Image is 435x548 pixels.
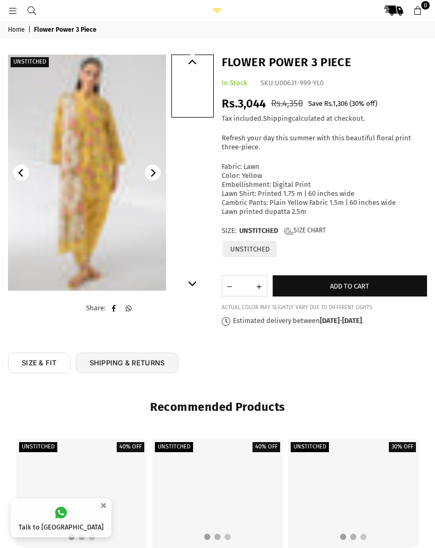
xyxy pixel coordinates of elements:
[145,165,161,181] button: Next
[222,317,428,326] p: Estimated delivery between - .
[324,100,348,107] span: Rs.1,306
[222,240,278,258] label: UNSTITCHED
[271,98,303,109] span: Rs.4,350
[260,79,324,88] div: SKU:
[3,6,22,14] a: Menu
[86,304,106,312] span: Share:
[308,100,323,107] span: Save
[222,114,428,123] div: Tax included. calculated at checkout.
[222,96,266,111] span: Rs.3,044
[222,79,247,87] span: In Stock
[389,442,416,452] label: 30% off
[11,57,49,67] label: Unstitched
[8,26,27,34] a: Home
[408,1,427,20] a: 0
[291,442,329,452] label: Unstitched
[28,26,32,34] span: |
[117,442,144,452] label: 40% off
[222,55,428,71] h1: Flower Power 3 Piece
[275,79,324,87] span: U00631-999-YL0
[273,275,428,297] button: Add to cart
[185,275,201,291] button: Next
[207,8,228,13] img: Ego
[253,442,280,452] label: 40% off
[155,442,193,452] label: Unstitched
[222,134,428,152] p: Refresh your day this summer with this beautiful floral print three-piece.
[320,317,340,325] time: [DATE]
[222,163,428,216] p: Fabric: Lawn Color: Yellow Embellishment: Digital Print Lawn Shirt: Printed 1.75 m | 60 inches wi...
[16,400,419,415] h2: Recommended Products
[263,114,292,123] a: Shipping
[19,442,57,452] label: Unstitched
[8,353,71,373] a: SIZE & FIT
[222,304,428,311] div: ACTUAL COLOR MAY SLIGHTLY VARY DUE TO DIFFERENT LIGHTS
[350,100,377,107] span: ( % off)
[222,227,428,236] label: Size:
[284,227,326,236] a: Size Chart
[22,6,41,14] a: Search
[352,100,359,107] span: 30
[222,275,267,297] quantity-input: Quantity
[421,1,430,10] span: 0
[97,497,110,514] button: ×
[34,26,98,34] span: Flower Power 3 Piece
[76,353,179,373] a: SHIPPING & RETURNS
[11,498,111,537] a: Talk to [GEOGRAPHIC_DATA]
[330,282,369,290] span: Add to cart
[8,55,166,291] img: Flower Power 3 Piece
[13,165,29,181] button: Previous
[342,317,362,325] time: [DATE]
[239,227,278,236] span: UNSTITCHED
[185,55,201,70] button: Previous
